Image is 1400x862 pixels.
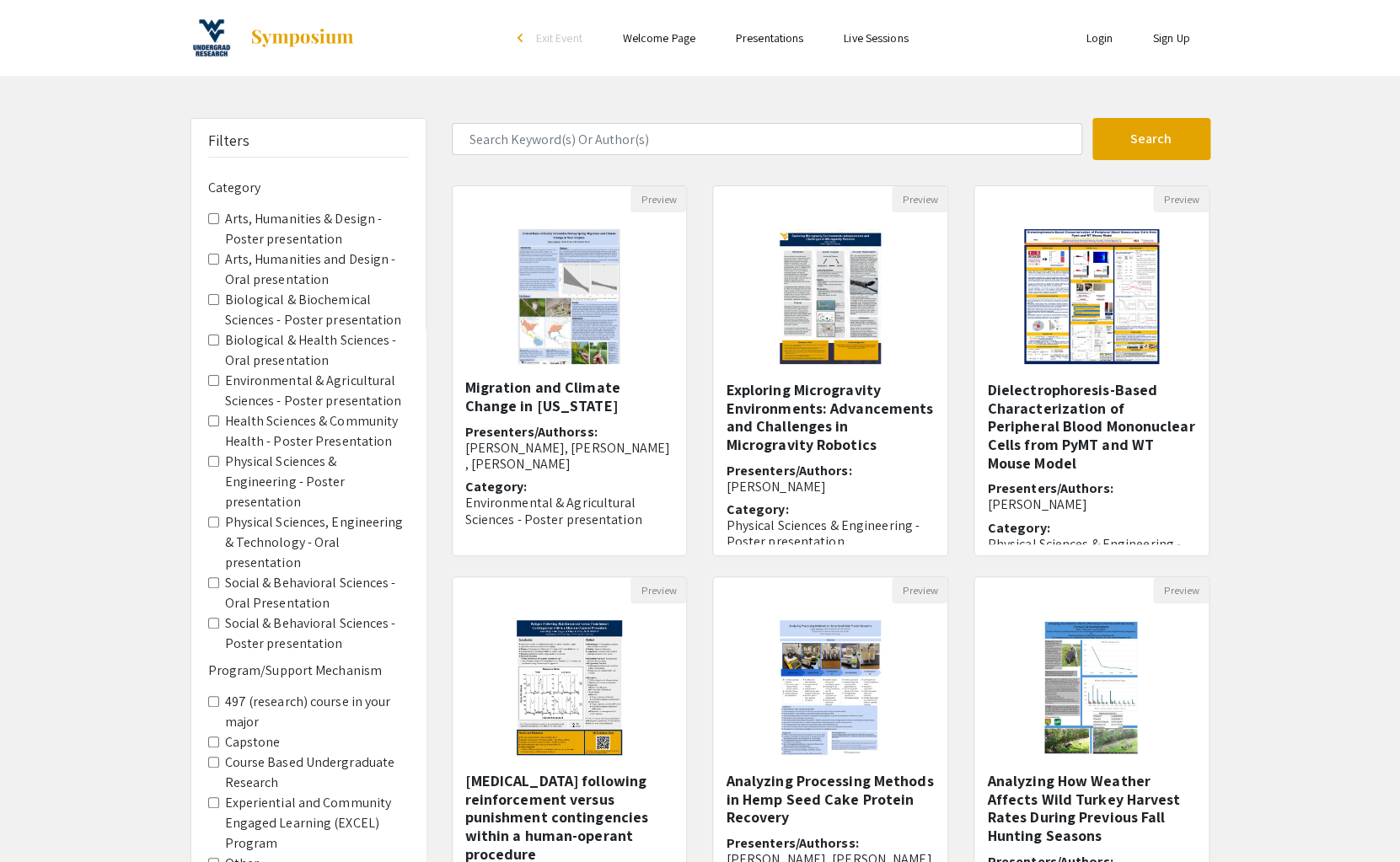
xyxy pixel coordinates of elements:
label: Environmental & Agricultural Sciences - Poster presentation [225,371,409,411]
button: Preview [892,186,947,212]
button: Preview [630,186,686,212]
a: Presentations [736,30,803,46]
label: Arts, Humanities and Design - Oral presentation [225,249,409,290]
button: Preview [1153,577,1209,603]
label: Capstone [225,732,281,752]
h6: Program/Support Mechanism [208,662,409,678]
h5: Dielectrophoresis-Based Characterization of Peripheral Blood Mononuclear Cells from PyMT and WT M... [987,381,1196,472]
label: 497 (research) course in your major [225,692,409,732]
img: <p>Dielectrophoresis-Based Characterization of Peripheral Blood Mononuclear Cells from PyMT and W... [1007,212,1176,381]
span: Exit Event [536,30,582,46]
button: Preview [892,577,947,603]
img: <p><strong style="background-color: transparent; color: rgb(0, 0, 0);">Analyzing Processing Metho... [763,603,898,772]
img: 8th Annual Spring Undergraduate Research Symposium [190,17,233,59]
h5: Exploring Microgravity Environments: Advancements and Challenges in Microgravity Robotics [726,381,935,453]
div: arrow_back_ios [518,33,528,43]
div: Open Presentation <p class="ql-align-center"><br></p><p class="ql-align-center"><strong>Arrival D... [452,185,688,556]
img: Symposium by ForagerOne [249,28,355,48]
span: [PERSON_NAME] [726,478,825,495]
h5: Analyzing Processing Methods in Hemp Seed Cake Protein Recovery [726,772,935,827]
p: Physical Sciences & Engineering - Poster presentation [726,517,935,549]
h6: Category [208,179,409,195]
label: Biological & Health Sciences - Oral presentation [225,330,409,371]
button: Search [1092,118,1210,160]
p: Environmental & Agricultural Sciences - Poster presentation [465,495,674,527]
span: Mentor: [465,540,514,558]
h6: Presenters/Authors: [987,480,1196,512]
label: Experiential and Community Engaged Learning (EXCEL) Program [225,793,409,854]
iframe: Chat [13,786,72,849]
input: Search Keyword(s) Or Author(s) [452,123,1082,155]
label: Social & Behavioral Sciences - Poster presentation [225,613,409,654]
label: Course Based Undergraduate Research [225,752,409,793]
h6: Presenters/Authorss: [465,424,674,473]
span: Category: [987,519,1049,537]
img: <p class="ql-align-center"><br></p><p class="ql-align-center"><strong>Arrival Dates of Family Vir... [502,212,636,381]
h6: Presenters/Authors: [726,463,935,495]
a: Login [1086,30,1113,46]
p: Physical Sciences & Engineering - Poster presentation [987,536,1196,568]
h5: Arrival Dates of Family Vireonidae During Spring Migration and Climate Change in [US_STATE] [465,342,674,415]
img: <p><span style="color: rgb(0, 0, 0);">Relapse following reinforcement versus punishment contingen... [500,603,639,772]
img: <p>Analyzing How Weather Affects Wild Turkey Harvest Rates During Previous Fall Hunting Seasons</p> [1024,603,1159,772]
div: Open Presentation <p class="ql-align-center"><strong style="color: rgb(0, 0, 0);">Exploring Micro... [712,185,948,556]
label: Health Sciences & Community Health - Poster Presentation [225,411,409,452]
h5: Analyzing How Weather Affects Wild Turkey Harvest Rates During Previous Fall Hunting Seasons [987,772,1196,844]
label: Physical Sciences, Engineering & Technology - Oral presentation [225,512,409,573]
h5: Filters [208,131,250,150]
span: Category: [465,478,528,495]
button: Preview [1153,186,1209,212]
button: Preview [630,577,686,603]
label: Physical Sciences & Engineering - Poster presentation [225,452,409,512]
img: <p class="ql-align-center"><strong style="color: rgb(0, 0, 0);">Exploring Microgravity Environmen... [763,212,898,381]
span: [PERSON_NAME] [987,495,1086,513]
span: Category: [726,501,788,518]
div: Open Presentation <p>Dielectrophoresis-Based Characterization of Peripheral Blood Mononuclear Cel... [974,185,1210,556]
label: Arts, Humanities & Design - Poster presentation [225,209,409,249]
a: Welcome Page [623,30,695,46]
label: Social & Behavioral Sciences - Oral Presentation [225,573,409,613]
span: [PERSON_NAME], [PERSON_NAME] , [PERSON_NAME] [465,439,671,473]
a: 8th Annual Spring Undergraduate Research Symposium [190,17,355,59]
a: Live Sessions [844,30,908,46]
a: Sign Up [1153,30,1190,46]
label: Biological & Biochemical Sciences - Poster presentation [225,290,409,330]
